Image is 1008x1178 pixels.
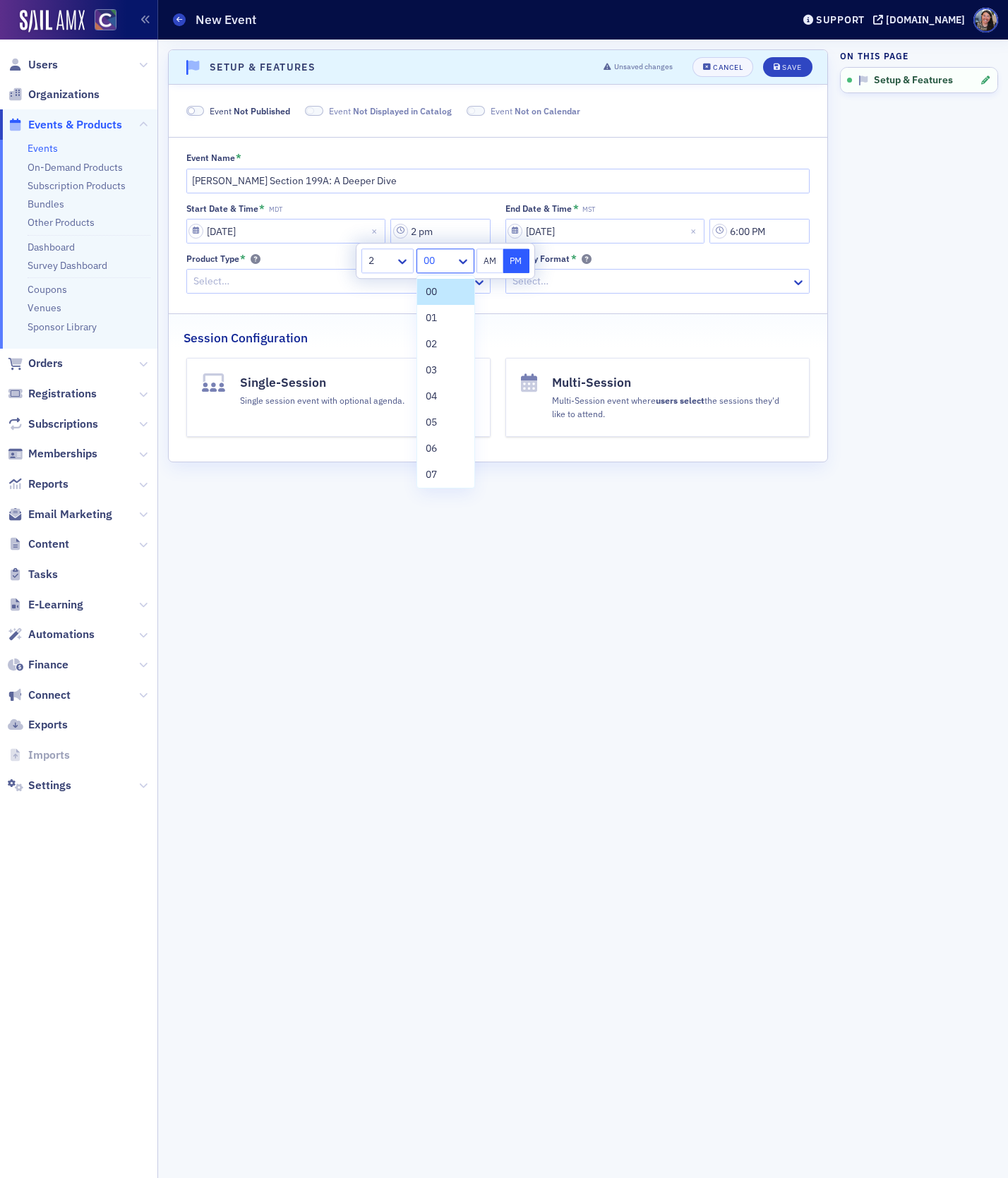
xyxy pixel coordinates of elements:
[782,64,801,71] div: Save
[8,386,97,402] a: Registrations
[269,205,282,214] span: MDT
[582,205,595,214] span: MST
[426,389,437,404] span: 04
[886,13,965,26] div: [DOMAIN_NAME]
[196,11,256,28] h1: New Event
[426,467,437,482] span: 07
[240,253,246,263] abbr: This field is required
[840,49,998,62] h4: On this page
[426,311,437,325] span: 01
[505,219,705,244] input: MM/DD/YYYY
[20,10,85,32] img: SailAMX
[353,105,452,116] span: Not Displayed in Catalog
[240,373,404,392] h4: Single-Session
[685,219,704,244] button: Close
[28,179,126,192] a: Subscription Products
[8,778,71,793] a: Settings
[186,152,235,163] div: Event Name
[8,627,95,642] a: Automations
[28,687,71,703] span: Connect
[28,241,75,253] a: Dashboard
[8,416,98,432] a: Subscriptions
[28,216,95,229] a: Other Products
[259,203,265,213] abbr: This field is required
[95,9,116,31] img: SailAMX
[505,358,810,437] button: Multi-SessionMulti-Session event whereusers selectthe sessions they'd like to attend.
[8,356,63,371] a: Orders
[28,386,97,402] span: Registrations
[515,105,580,116] span: Not on Calendar
[210,60,316,75] h4: Setup & Features
[28,301,61,314] a: Venues
[874,74,953,87] span: Setup & Features
[491,104,580,117] span: Event
[8,657,68,673] a: Finance
[8,117,122,133] a: Events & Products
[614,61,673,73] span: Unsaved changes
[552,394,794,420] p: Multi-Session event where the sessions they'd like to attend.
[28,87,100,102] span: Organizations
[571,253,577,263] abbr: This field is required
[467,106,485,116] span: Not on Calendar
[476,248,503,273] button: AM
[656,395,704,406] b: users select
[8,687,71,703] a: Connect
[28,627,95,642] span: Automations
[505,253,570,264] div: Delivery Format
[28,446,97,462] span: Memberships
[329,104,452,117] span: Event
[8,57,58,73] a: Users
[816,13,865,26] div: Support
[8,567,58,582] a: Tasks
[186,106,205,116] span: Not Published
[28,657,68,673] span: Finance
[503,248,530,273] button: PM
[28,356,63,371] span: Orders
[973,8,998,32] span: Profile
[186,358,491,437] button: Single-SessionSingle session event with optional agenda.
[28,320,97,333] a: Sponsor Library
[8,717,68,733] a: Exports
[8,507,112,522] a: Email Marketing
[366,219,385,244] button: Close
[426,441,437,456] span: 06
[426,363,437,378] span: 03
[8,597,83,613] a: E-Learning
[28,57,58,73] span: Users
[426,337,437,351] span: 02
[28,567,58,582] span: Tasks
[552,373,794,392] h4: Multi-Session
[873,15,970,25] button: [DOMAIN_NAME]
[763,57,812,77] button: Save
[28,747,70,763] span: Imports
[28,416,98,432] span: Subscriptions
[85,9,116,33] a: View Homepage
[28,476,68,492] span: Reports
[8,536,69,552] a: Content
[210,104,290,117] span: Event
[8,476,68,492] a: Reports
[305,106,323,116] span: Not Displayed in Catalog
[8,87,100,102] a: Organizations
[573,203,579,213] abbr: This field is required
[692,57,753,77] button: Cancel
[28,198,64,210] a: Bundles
[426,284,437,299] span: 00
[186,203,258,214] div: Start Date & Time
[28,259,107,272] a: Survey Dashboard
[28,507,112,522] span: Email Marketing
[234,105,290,116] span: Not Published
[709,219,810,244] input: 00:00 AM
[28,161,123,174] a: On-Demand Products
[28,117,122,133] span: Events & Products
[186,219,386,244] input: MM/DD/YYYY
[28,597,83,613] span: E-Learning
[236,152,241,162] abbr: This field is required
[28,717,68,733] span: Exports
[28,536,69,552] span: Content
[28,283,67,296] a: Coupons
[8,747,70,763] a: Imports
[186,253,239,264] div: Product Type
[8,446,97,462] a: Memberships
